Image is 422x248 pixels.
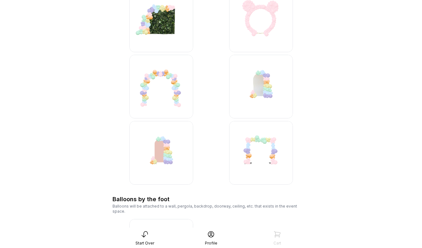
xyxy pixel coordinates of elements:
img: - [129,121,193,185]
img: - [229,55,293,118]
div: Profile [205,241,217,246]
div: Start Over [135,241,154,246]
img: - [229,121,293,185]
div: Balloons by the foot [113,195,170,204]
div: Cart [273,241,281,246]
img: - [129,55,193,118]
div: Balloons will be attached to a wall, pergola, backdrop, doorway, ceiling, etc. that exists in the... [113,204,309,214]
